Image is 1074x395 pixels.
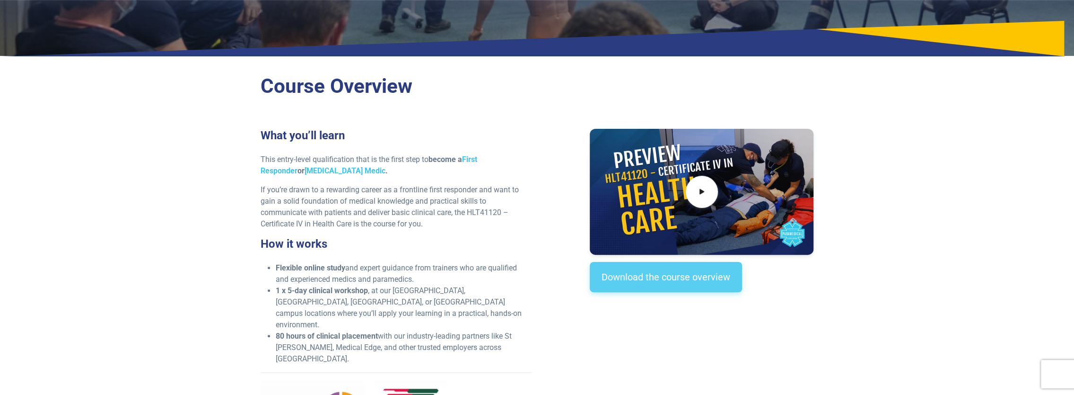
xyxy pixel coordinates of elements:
[261,155,477,175] strong: become a or .
[276,331,532,365] li: with our industry-leading partners like St [PERSON_NAME], Medical Edge, and other trusted employe...
[305,166,385,175] a: [MEDICAL_DATA] Medic
[261,129,532,143] h3: What you’ll learn
[276,262,532,285] li: and expert guidance from trainers who are qualified and experienced medics and paramedics.
[261,154,532,177] p: This entry-level qualification that is the first step to
[276,332,378,341] strong: 80 hours of clinical placement
[261,184,532,230] p: If you’re drawn to a rewarding career as a frontline first responder and want to gain a solid fou...
[261,155,477,175] a: First Responder
[261,74,814,99] h2: Course Overview
[276,263,345,272] strong: Flexible online study
[590,262,742,292] a: Download the course overview
[590,311,813,360] iframe: EmbedSocial Universal Widget
[261,237,532,251] h3: How it works
[276,286,368,295] strong: 1 x 5-day clinical workshop
[276,285,532,331] li: , at our [GEOGRAPHIC_DATA], [GEOGRAPHIC_DATA], [GEOGRAPHIC_DATA], or [GEOGRAPHIC_DATA] campus loc...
